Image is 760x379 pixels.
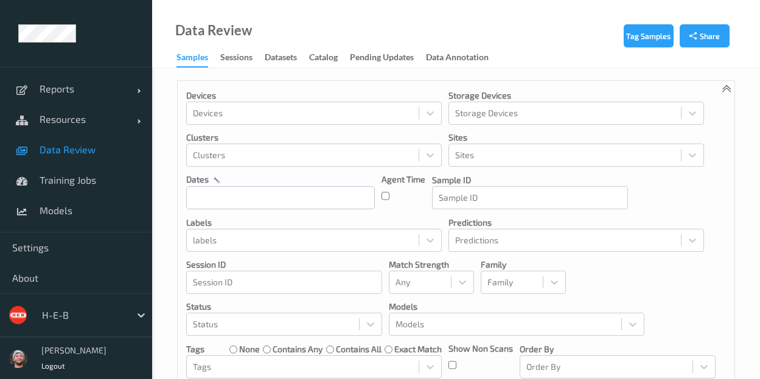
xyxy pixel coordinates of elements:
button: Share [680,24,730,47]
p: Agent Time [382,173,425,186]
div: Data Annotation [426,51,489,66]
div: Catalog [309,51,338,66]
p: Clusters [186,131,442,144]
div: Samples [176,51,208,68]
p: Tags [186,343,204,355]
label: contains any [273,343,322,355]
p: labels [186,217,442,229]
p: dates [186,173,209,186]
p: Sample ID [432,174,628,186]
a: Catalog [309,49,350,66]
div: Datasets [265,51,297,66]
p: Order By [520,343,716,355]
div: Data Review [175,24,252,37]
p: Session ID [186,259,382,271]
p: Models [389,301,644,313]
label: none [239,343,260,355]
div: Sessions [220,51,253,66]
a: Samples [176,49,220,68]
a: Datasets [265,49,309,66]
label: contains all [336,343,382,355]
p: Predictions [448,217,704,229]
a: Data Annotation [426,49,501,66]
div: Pending Updates [350,51,414,66]
button: Tag Samples [624,24,674,47]
p: Status [186,301,382,313]
label: exact match [394,343,442,355]
a: Pending Updates [350,49,426,66]
p: Family [481,259,566,271]
p: Match Strength [389,259,474,271]
p: Show Non Scans [448,342,513,355]
p: Sites [448,131,704,144]
p: Storage Devices [448,89,704,102]
a: Sessions [220,49,265,66]
p: Devices [186,89,442,102]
